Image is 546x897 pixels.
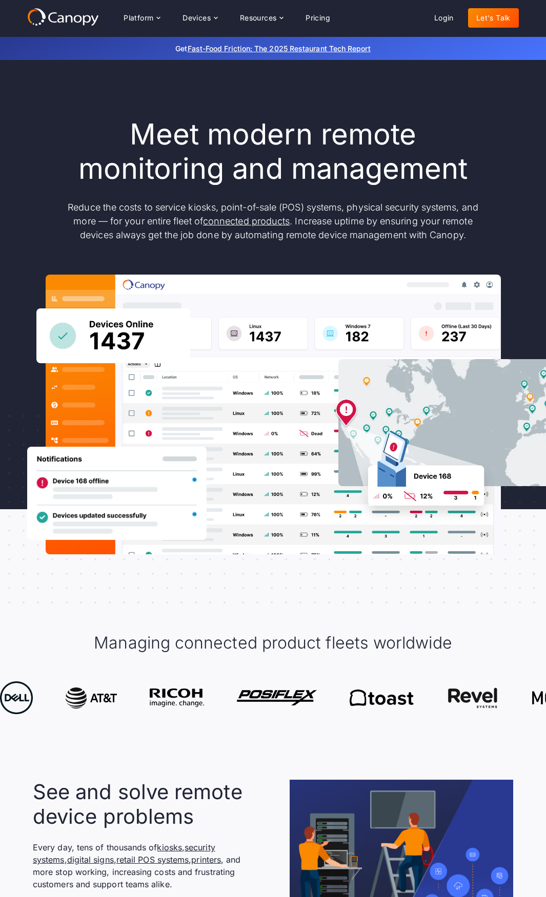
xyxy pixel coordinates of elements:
[94,632,452,654] h2: Managing connected product fleets worldwide
[22,43,524,54] p: Get
[33,780,257,829] h2: See and solve remote device problems
[174,8,226,28] div: Devices
[58,200,489,242] p: Reduce the costs to service kiosks, point-of-sale (POS) systems, physical security systems, and m...
[67,854,114,865] a: digital signs
[300,690,365,706] img: Canopy works with Toast
[36,308,190,363] img: Canopy sees how many devices are online
[397,687,450,708] img: Canopy works with Revel Systems
[188,690,268,705] img: Canopy works with Posiflex
[232,8,291,28] div: Resources
[297,8,338,28] a: Pricing
[115,8,168,28] div: Platform
[191,854,221,865] a: printers
[116,854,189,865] a: retail POS systems
[100,689,155,707] img: Ricoh electronics and products uses Canopy
[124,14,153,22] div: Platform
[183,14,211,22] div: Devices
[16,687,68,708] img: Canopy works with AT&T
[468,8,519,28] a: Let's Talk
[188,44,371,53] a: Fast-Food Friction: The 2025 Restaurant Tech Report
[58,117,489,186] h1: Meet modern remote monitoring and management
[157,842,181,852] a: kiosks
[240,14,277,22] div: Resources
[426,8,462,28] a: Login
[203,216,290,226] a: connected products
